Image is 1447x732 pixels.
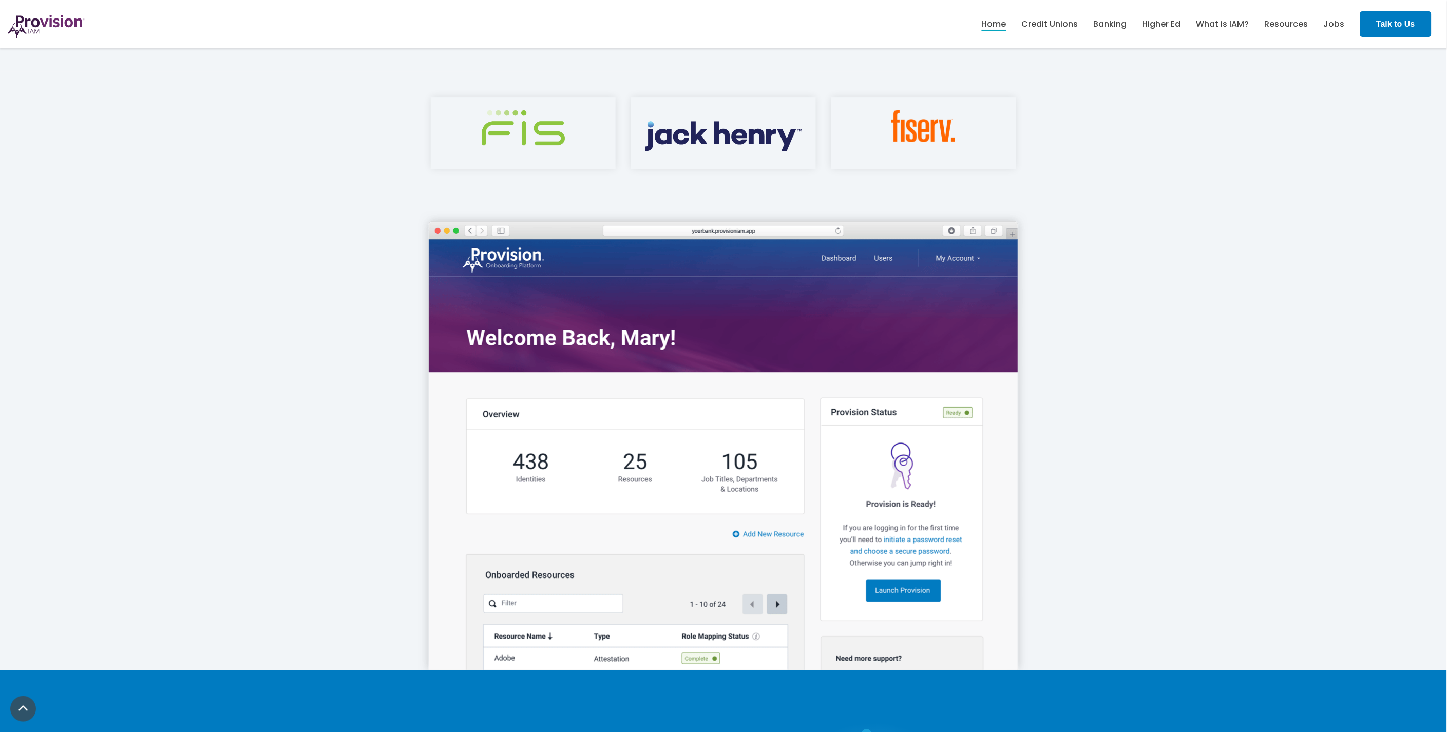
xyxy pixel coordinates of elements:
a: What is IAM? [1196,15,1249,33]
img: ProvisionIAM-Logo-Purple [8,15,85,38]
a: Credit Unions [1022,15,1078,33]
a: Higher Ed [1143,15,1181,33]
nav: menu [974,8,1353,41]
a: Home [982,15,1006,33]
img: provision-resource-screenshot@2x [403,195,1044,670]
a: Banking [1094,15,1127,33]
a: Resources [1265,15,1308,33]
img: fiserv-logo-1 [891,110,957,142]
img: fis-logo [482,110,565,146]
img: Jack Henry Logo [645,110,802,151]
strong: Talk to Us [1377,20,1415,28]
a: Talk to Us [1360,11,1432,37]
a: Jobs [1324,15,1345,33]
